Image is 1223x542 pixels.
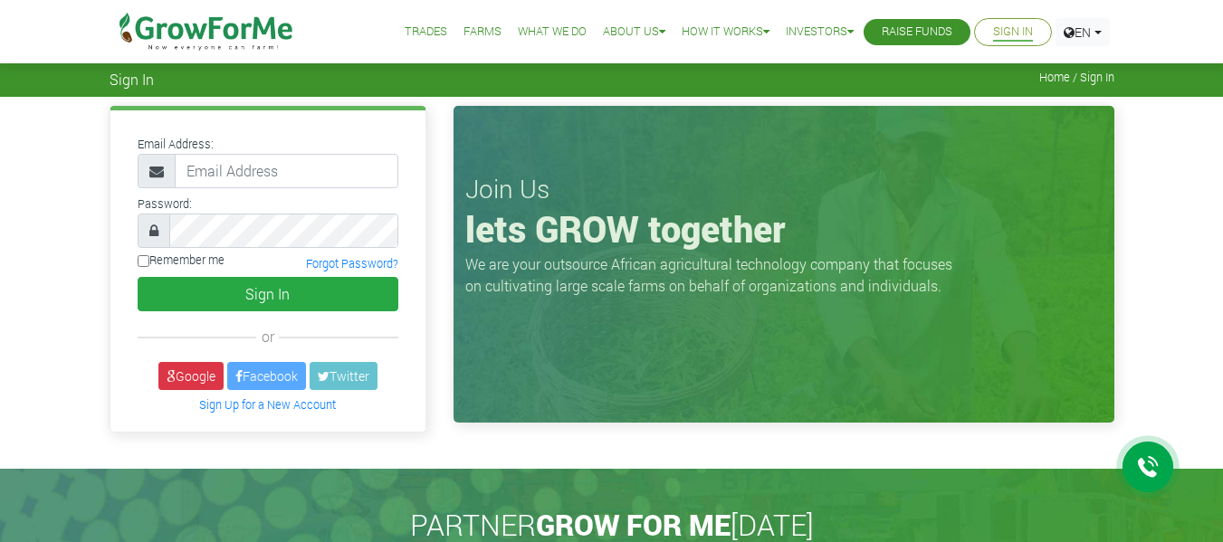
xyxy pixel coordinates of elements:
[117,508,1107,542] h2: PARTNER [DATE]
[1039,71,1114,84] span: Home / Sign In
[463,23,502,42] a: Farms
[138,136,214,153] label: Email Address:
[158,362,224,390] a: Google
[786,23,854,42] a: Investors
[465,253,963,297] p: We are your outsource African agricultural technology company that focuses on cultivating large s...
[405,23,447,42] a: Trades
[138,195,192,213] label: Password:
[138,326,398,347] div: or
[110,71,154,88] span: Sign In
[306,256,398,271] a: Forgot Password?
[993,23,1033,42] a: Sign In
[199,397,336,412] a: Sign Up for a New Account
[138,277,398,311] button: Sign In
[138,252,225,269] label: Remember me
[518,23,587,42] a: What We Do
[465,174,1103,204] h3: Join Us
[603,23,665,42] a: About Us
[682,23,769,42] a: How it Works
[882,23,952,42] a: Raise Funds
[465,207,1103,251] h1: lets GROW together
[1056,18,1110,46] a: EN
[175,154,398,188] input: Email Address
[138,255,149,267] input: Remember me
